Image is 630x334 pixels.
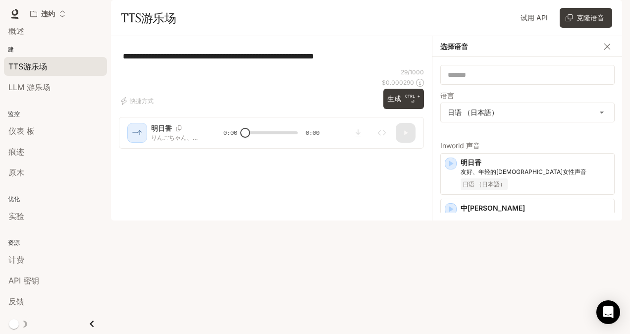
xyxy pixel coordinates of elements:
p: 语言 [440,92,454,99]
p: Inworld 声音 [440,142,615,149]
span: 日语 （日本語） [461,178,508,190]
button: 打开工作区菜单 [26,4,70,24]
font: 克隆语音 [577,12,604,24]
p: 中[PERSON_NAME] [461,203,610,213]
p: 友好、年轻的日本女性声音 [461,167,610,176]
p: $ [382,78,414,87]
font: 生成 [387,93,401,105]
a: 试用 API [517,8,552,28]
div: 日语 （日本語） [441,103,614,122]
font: 试用 API [521,12,548,24]
button: 快捷方式 [119,93,157,109]
p: 29 / 1000 [401,68,424,76]
p: 违约 [41,10,55,18]
button: 生成CTRL +⏎ [383,89,424,109]
p: 明日香 [461,158,610,167]
font: ⏎ [411,100,415,104]
p: CTRL + [405,93,420,99]
button: 克隆语音 [560,8,612,28]
font: 快捷方式 [130,96,154,106]
div: 打开对讲信使 [596,300,620,324]
h1: TTS游乐场 [121,8,176,28]
font: 0.000290 [386,79,414,86]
